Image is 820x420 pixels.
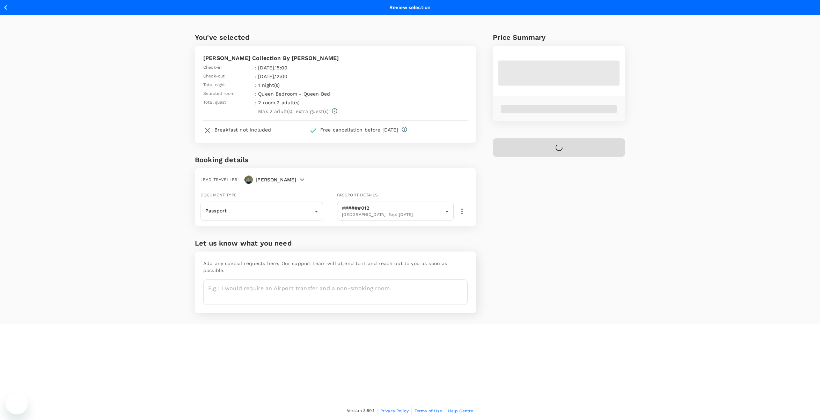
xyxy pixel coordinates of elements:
[195,154,476,165] h6: Booking details
[258,64,387,71] p: [DATE] , 15:00
[493,32,625,43] div: Price Summary
[205,207,312,214] p: Passport
[401,126,408,133] svg: Full refund before 2025-08-27 05:00 Cancelation after 2025-08-27 05:00, cancelation fee of USD 19...
[203,64,221,71] span: Check-in
[347,407,374,414] span: Version 3.50.1
[6,392,28,414] iframe: Button to launch messaging window
[203,54,468,62] p: [PERSON_NAME] Collection By [PERSON_NAME]
[244,175,253,184] img: Christopher avatar
[380,407,409,415] a: Privacy Policy
[342,211,443,218] span: [GEOGRAPHIC_DATA] | Exp: [DATE]
[342,204,443,211] p: ######012
[258,99,387,106] p: 2 room , 2 adult(s)
[200,203,323,220] div: Passport
[258,73,387,80] p: [DATE] , 12:00
[255,64,256,71] span: :
[214,126,271,133] div: Breakfast not included
[195,32,476,43] h6: You've selected
[320,126,398,133] div: Free cancellation before [DATE]
[3,3,63,12] button: Back to hotel details
[255,90,256,97] span: :
[255,82,256,89] span: :
[258,90,387,97] p: Queen Bedroom - Queen Bed
[258,82,387,89] p: 1 night(s)
[337,193,378,197] span: Passport details
[203,62,388,115] table: simple table
[415,408,442,413] span: Terms of Use
[389,4,431,11] div: Review selection
[256,176,296,183] p: [PERSON_NAME]
[200,177,239,182] span: Lead traveller :
[203,260,468,274] p: Add any special requests here. Our support team will attend to it and reach out to you as soon as...
[380,408,409,413] span: Privacy Policy
[200,193,237,197] span: Document type
[258,108,329,115] p: Max 2 adult(s) , extra guest(s)
[448,408,474,413] span: Help Centre
[448,407,474,415] a: Help Centre
[255,99,256,106] span: :
[203,82,225,89] span: Total night
[415,407,442,415] a: Terms of Use
[13,4,63,11] p: Back to hotel details
[337,200,454,223] div: ######012[GEOGRAPHIC_DATA]| Exp: [DATE]
[203,99,226,106] span: Total guest
[195,238,476,249] h6: Let us know what you need
[255,73,256,80] span: :
[203,90,234,97] span: Selected room
[203,73,225,80] span: Check-out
